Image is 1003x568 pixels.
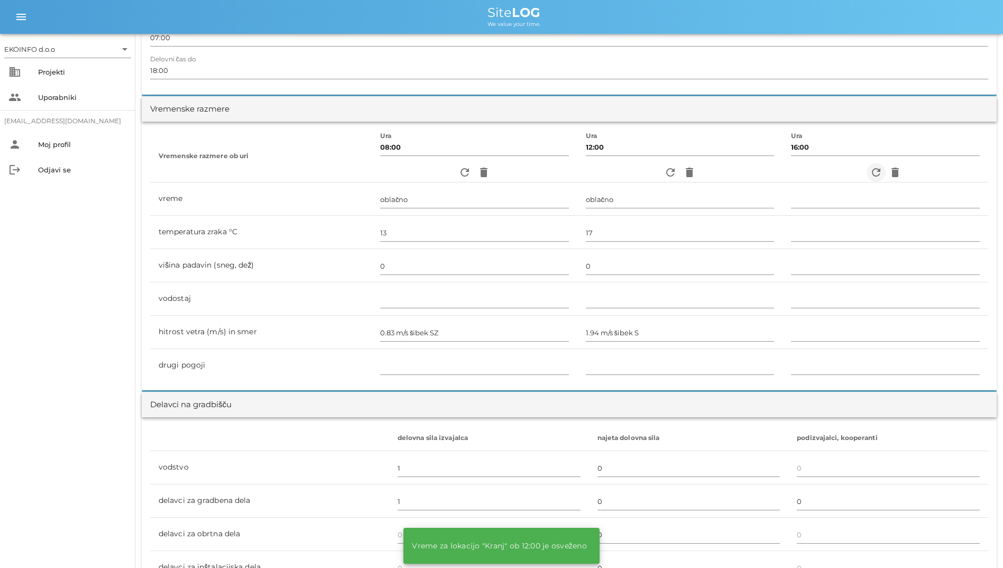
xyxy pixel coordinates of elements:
div: EKOINFO d.o.o [4,41,131,58]
i: delete [477,166,490,179]
input: 0 [797,493,980,510]
i: arrow_drop_down [118,43,131,56]
th: podizvajalci, kooperanti [788,426,988,451]
input: 0 [797,526,980,543]
td: vreme [150,182,372,216]
div: Odjavi se [38,166,127,174]
td: delavci za obrtna dela [150,518,389,551]
label: Ura [586,132,597,140]
td: drugi pogoji [150,349,372,382]
input: 0 [597,460,780,477]
div: Pripomoček za klepet [852,454,1003,568]
i: logout [8,163,21,176]
div: Moj profil [38,140,127,149]
div: Delavci na gradbišču [150,399,232,411]
div: Vremenske razmere [150,103,229,115]
b: LOG [512,5,540,20]
th: Vremenske razmere ob uri [150,130,372,182]
span: We value your time. [487,21,540,28]
iframe: Chat Widget [852,454,1003,568]
div: Uporabniki [38,93,127,102]
td: vodostaj [150,282,372,316]
div: EKOINFO d.o.o [4,44,55,54]
input: 0 [597,526,780,543]
label: Delovni čas do [150,56,196,63]
span: Site [487,5,540,20]
td: vodstvo [150,451,389,484]
input: 0 [398,460,581,477]
td: višina padavin (sneg, dež) [150,249,372,282]
td: temperatura zraka °C [150,216,372,249]
i: menu [15,11,27,23]
label: Ura [791,132,803,140]
input: 0 [797,460,980,477]
input: 0 [398,526,581,543]
i: delete [889,166,901,179]
i: delete [683,166,696,179]
th: najeta dolovna sila [589,426,789,451]
td: delavci za gradbena dela [150,484,389,518]
input: 0 [398,493,581,510]
label: Ura [380,132,392,140]
div: Vreme za lokacijo "Kranj" ob 12:00 je osveženo [403,533,595,558]
i: refresh [664,166,677,179]
i: refresh [458,166,471,179]
i: business [8,66,21,78]
i: refresh [870,166,882,179]
td: hitrost vetra (m/s) in smer [150,316,372,349]
th: delovna sila izvajalca [389,426,589,451]
input: 0 [597,493,780,510]
i: person [8,138,21,151]
div: Projekti [38,68,127,76]
i: people [8,91,21,104]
